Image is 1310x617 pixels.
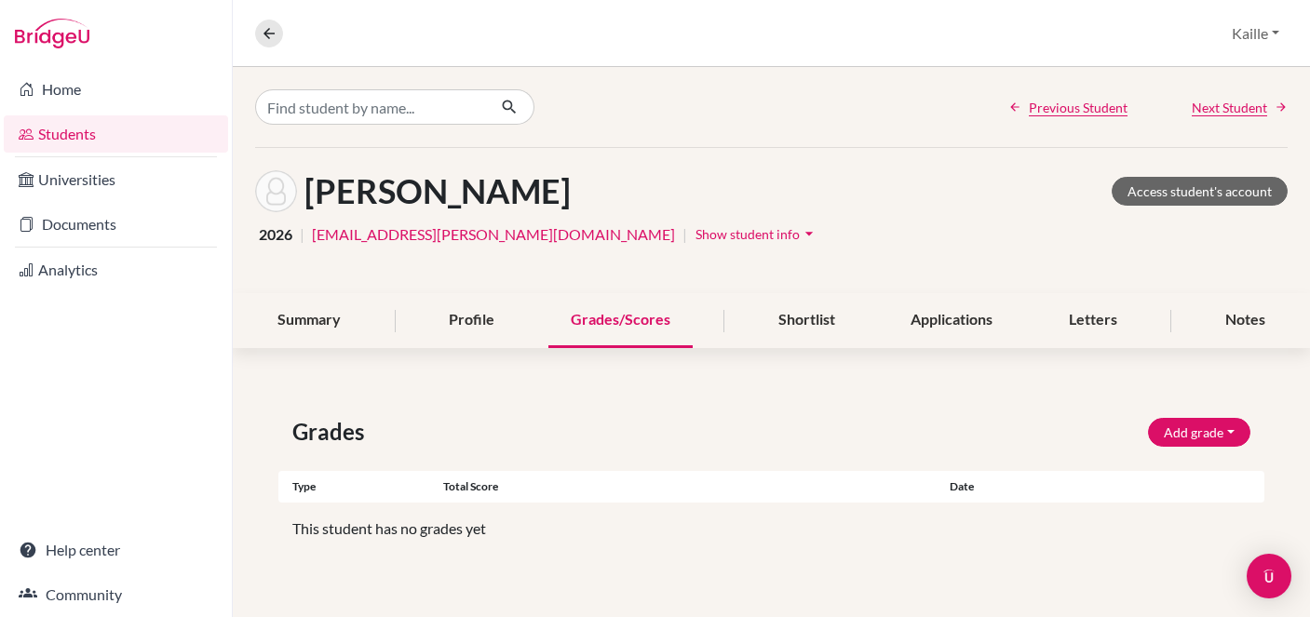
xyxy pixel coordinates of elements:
[4,531,228,569] a: Help center
[1223,16,1288,51] button: Kaille
[1029,98,1128,117] span: Previous Student
[15,19,89,48] img: Bridge-U
[4,115,228,153] a: Students
[292,517,1250,540] p: This student has no grades yet
[304,171,571,211] h1: [PERSON_NAME]
[1192,98,1288,117] a: Next Student
[1247,554,1291,598] div: Open Intercom Messenger
[278,478,443,495] div: Type
[255,170,297,212] img: Charlie Noxon's avatar
[936,478,1182,495] div: Date
[259,223,292,246] span: 2026
[1008,98,1128,117] a: Previous Student
[4,71,228,108] a: Home
[255,89,486,125] input: Find student by name...
[682,223,687,246] span: |
[4,251,228,288] a: Analytics
[548,293,693,348] div: Grades/Scores
[4,576,228,613] a: Community
[888,293,1015,348] div: Applications
[1148,418,1250,447] button: Add grade
[4,161,228,198] a: Universities
[312,223,675,246] a: [EMAIL_ADDRESS][PERSON_NAME][DOMAIN_NAME]
[255,293,363,348] div: Summary
[695,220,819,248] button: Show student infoarrow_drop_down
[300,223,304,246] span: |
[756,293,858,348] div: Shortlist
[1203,293,1288,348] div: Notes
[292,415,371,449] span: Grades
[1047,293,1140,348] div: Letters
[1112,177,1288,206] a: Access student's account
[4,206,228,243] a: Documents
[426,293,517,348] div: Profile
[800,224,818,243] i: arrow_drop_down
[443,478,937,495] div: Total score
[1192,98,1267,117] span: Next Student
[696,226,800,242] span: Show student info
